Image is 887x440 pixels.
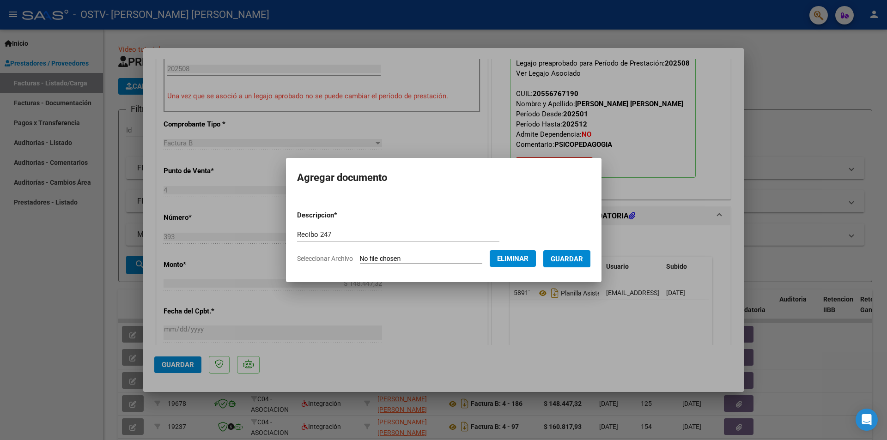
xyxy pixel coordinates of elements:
span: Seleccionar Archivo [297,255,353,262]
button: Eliminar [490,250,536,267]
span: Guardar [551,255,583,263]
button: Guardar [543,250,590,267]
span: Eliminar [497,254,529,263]
h2: Agregar documento [297,169,590,187]
div: Open Intercom Messenger [856,409,878,431]
p: Descripcion [297,210,385,221]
